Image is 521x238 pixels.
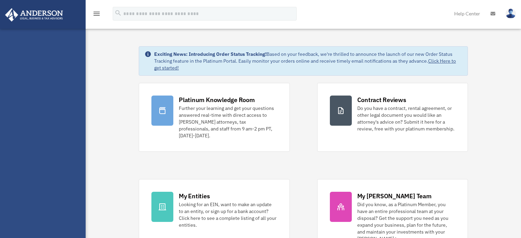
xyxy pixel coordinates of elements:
a: Click Here to get started! [154,58,456,71]
div: Platinum Knowledge Room [179,96,255,104]
i: menu [92,10,101,18]
strong: Exciting News: Introducing Order Status Tracking! [154,51,266,57]
div: Based on your feedback, we're thrilled to announce the launch of our new Order Status Tracking fe... [154,51,462,71]
img: User Pic [506,9,516,18]
div: Contract Reviews [357,96,406,104]
a: Contract Reviews Do you have a contract, rental agreement, or other legal document you would like... [317,83,468,152]
div: My Entities [179,192,210,200]
div: Further your learning and get your questions answered real-time with direct access to [PERSON_NAM... [179,105,277,139]
div: Do you have a contract, rental agreement, or other legal document you would like an attorney's ad... [357,105,455,132]
div: Looking for an EIN, want to make an update to an entity, or sign up for a bank account? Click her... [179,201,277,228]
div: My [PERSON_NAME] Team [357,192,432,200]
i: search [114,9,122,17]
img: Anderson Advisors Platinum Portal [3,8,65,22]
a: menu [92,12,101,18]
a: Platinum Knowledge Room Further your learning and get your questions answered real-time with dire... [139,83,289,152]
